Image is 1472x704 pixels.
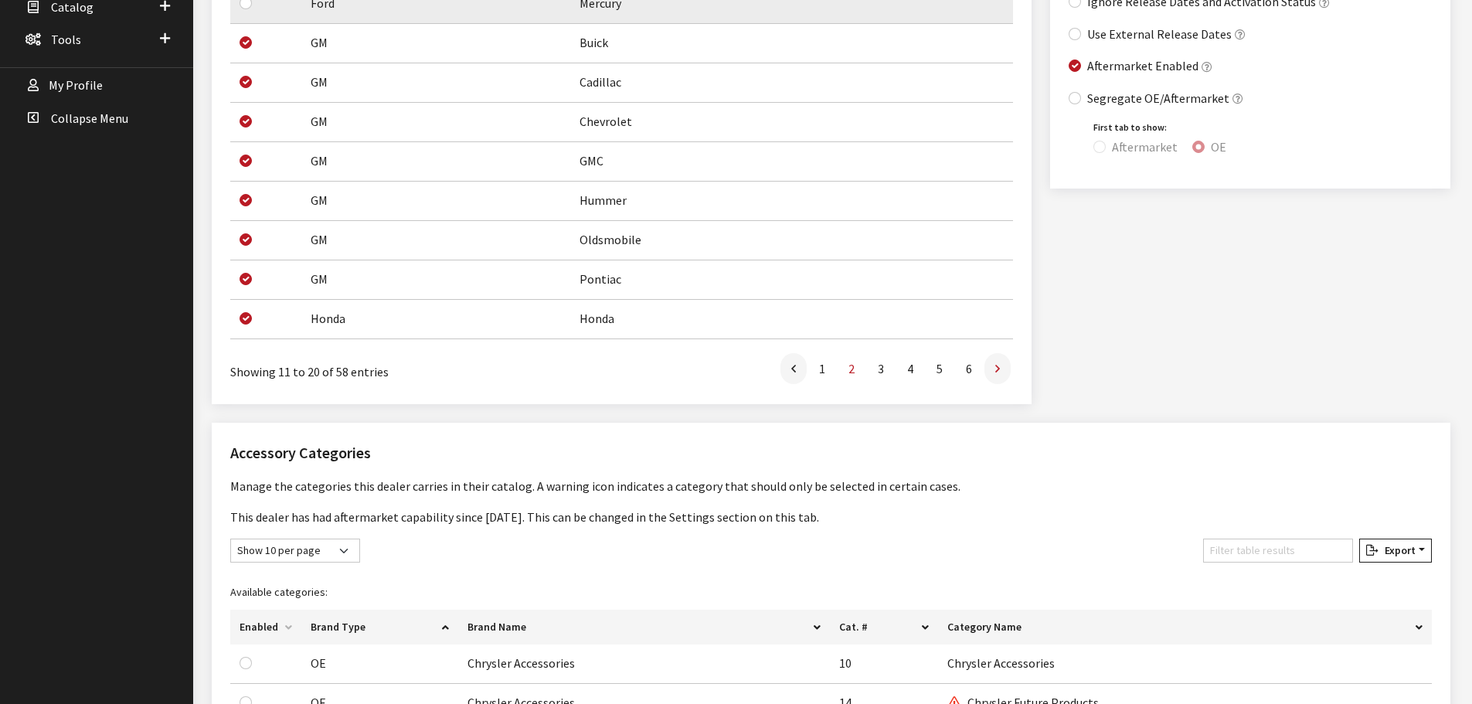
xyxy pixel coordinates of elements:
[240,194,252,206] input: Disable Make
[926,353,954,384] a: 5
[230,352,546,381] div: Showing 11 to 20 of 58 entries
[301,644,458,684] td: OE
[230,441,1432,464] h2: Accessory Categories
[301,182,570,221] td: GM
[947,655,1055,671] span: Chrysler Accessories
[1087,89,1229,107] label: Segregate OE/Aftermarket
[1112,138,1178,156] label: Aftermarket
[955,353,983,384] a: 6
[240,312,252,325] input: Disable Make
[580,35,608,50] span: Buick
[240,233,252,246] input: Disable Make
[301,142,570,182] td: GM
[1203,539,1353,563] input: Filter table results
[1087,56,1198,75] label: Aftermarket Enabled
[458,644,829,684] td: Chrysler Accessories
[301,63,570,103] td: GM
[230,508,1432,526] p: This dealer has had aftermarket capability since [DATE]. This can be changed in the Settings sect...
[896,353,924,384] a: 4
[830,644,938,684] td: 10
[838,353,865,384] a: 2
[580,232,641,247] span: Oldsmobile
[240,76,252,88] input: Disable Make
[240,657,252,669] input: Enable Category
[458,610,829,644] th: Brand Name: activate to sort column ascending
[580,271,621,287] span: Pontiac
[301,260,570,300] td: GM
[240,115,252,128] input: Disable Make
[240,36,252,49] input: Disable Make
[51,32,81,47] span: Tools
[580,311,614,326] span: Honda
[580,114,632,129] span: Chevrolet
[1359,539,1432,563] button: Export
[51,111,128,126] span: Collapse Menu
[230,575,1432,610] caption: Available categories:
[49,78,103,94] span: My Profile
[1093,121,1432,134] legend: First tab to show:
[301,610,458,644] th: Brand Type: activate to sort column ascending
[938,610,1432,644] th: Category Name: activate to sort column ascending
[301,300,570,339] td: Honda
[301,221,570,260] td: GM
[301,24,570,63] td: GM
[1211,138,1226,156] label: OE
[230,477,1432,495] p: Manage the categories this dealer carries in their catalog. A warning icon indicates a category t...
[808,353,836,384] a: 1
[301,103,570,142] td: GM
[867,353,895,384] a: 3
[1379,543,1416,557] span: Export
[830,610,938,644] th: Cat. #: activate to sort column ascending
[580,153,603,168] span: GMC
[240,155,252,167] input: Disable Make
[580,74,621,90] span: Cadillac
[1087,25,1232,43] label: Use External Release Dates
[230,610,301,644] th: Enabled: activate to sort column ascending
[580,192,627,208] span: Hummer
[240,273,252,285] input: Disable Make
